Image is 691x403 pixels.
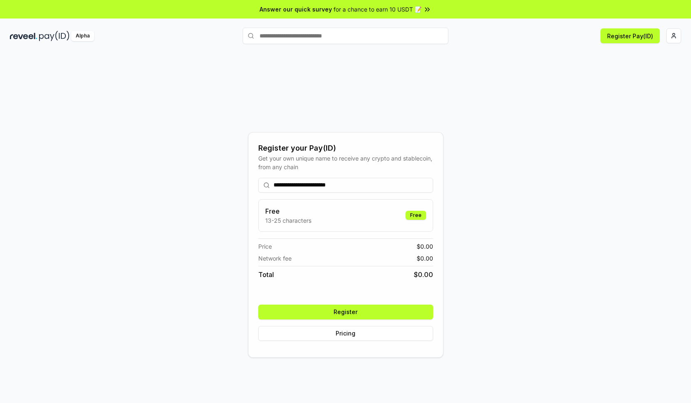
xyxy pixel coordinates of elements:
div: Free [406,211,426,220]
button: Pricing [258,326,433,341]
button: Register [258,305,433,319]
span: $ 0.00 [417,242,433,251]
span: Total [258,270,274,280]
span: for a chance to earn 10 USDT 📝 [334,5,422,14]
img: reveel_dark [10,31,37,41]
span: $ 0.00 [417,254,433,263]
h3: Free [265,206,311,216]
span: Price [258,242,272,251]
button: Register Pay(ID) [601,28,660,43]
span: Network fee [258,254,292,263]
span: Answer our quick survey [260,5,332,14]
span: $ 0.00 [414,270,433,280]
p: 13-25 characters [265,216,311,225]
img: pay_id [39,31,70,41]
div: Get your own unique name to receive any crypto and stablecoin, from any chain [258,154,433,171]
div: Alpha [71,31,94,41]
div: Register your Pay(ID) [258,142,433,154]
